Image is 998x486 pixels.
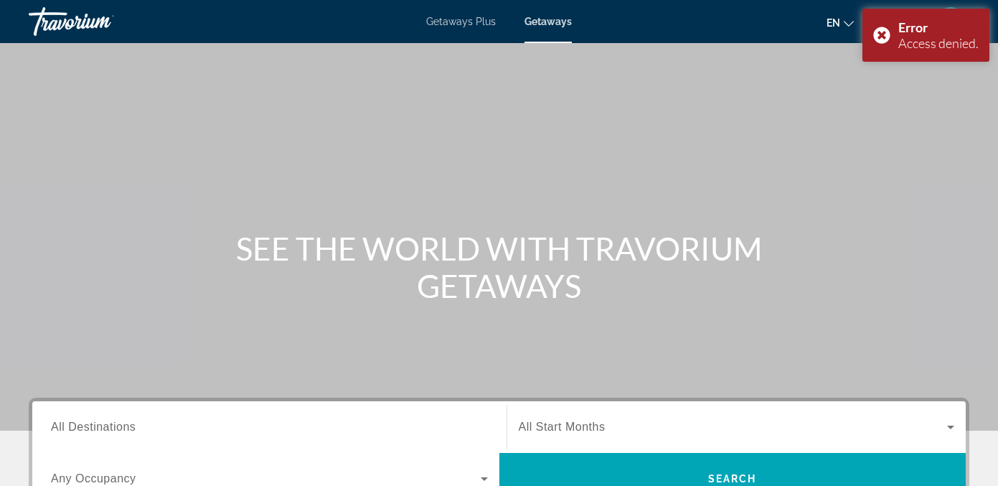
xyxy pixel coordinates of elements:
[51,421,136,433] span: All Destinations
[519,421,606,433] span: All Start Months
[230,230,768,304] h1: SEE THE WORLD WITH TRAVORIUM GETAWAYS
[524,16,572,27] a: Getaways
[29,3,172,40] a: Travorium
[426,16,496,27] a: Getaways Plus
[932,6,969,37] button: User Menu
[898,35,979,51] div: Access denied.
[827,17,840,29] span: en
[708,473,757,485] span: Search
[898,19,979,35] div: Error
[827,12,854,33] button: Change language
[51,472,136,485] span: Any Occupancy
